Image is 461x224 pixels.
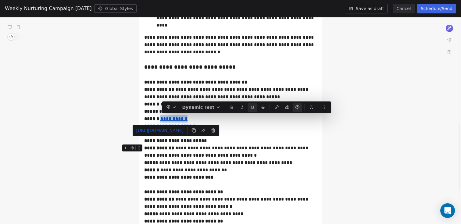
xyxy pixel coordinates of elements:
[440,203,455,218] div: Open Intercom Messenger
[5,5,92,12] span: Weekly Nurturing Campaign [DATE]
[180,103,223,112] button: Dynamic Text
[134,126,186,135] a: [URL][DOMAIN_NAME]
[417,4,456,13] button: Schedule/Send
[94,4,137,13] button: Global Styles
[345,4,388,13] button: Save as draft
[393,4,414,13] button: Cancel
